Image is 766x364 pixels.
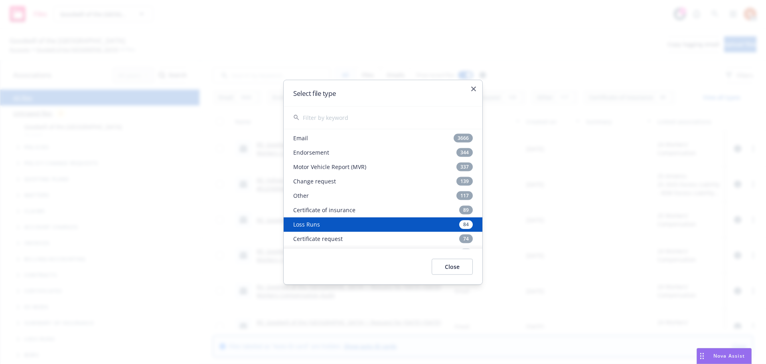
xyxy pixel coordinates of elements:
[303,106,473,129] input: Filter by keyword
[284,129,482,249] div: Suggestions
[284,159,482,174] div: Motor Vehicle Report (MVR)
[284,203,482,217] div: Certificate of insurance
[459,249,473,257] div: 70
[456,191,473,200] div: 117
[432,259,473,274] button: Close
[454,133,473,142] div: 3666
[456,177,473,185] div: 139
[284,145,482,159] div: Endorsement
[456,162,473,171] div: 337
[459,205,473,214] div: 89
[284,174,482,188] div: Change request
[459,220,473,229] div: 84
[284,231,482,246] div: Certificate request
[284,217,482,231] div: Loss Runs
[284,246,482,260] div: Quote
[293,90,473,96] h2: Select file type
[284,131,482,145] div: Email
[459,234,473,243] div: 74
[284,188,482,203] div: Other
[456,148,473,157] div: 344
